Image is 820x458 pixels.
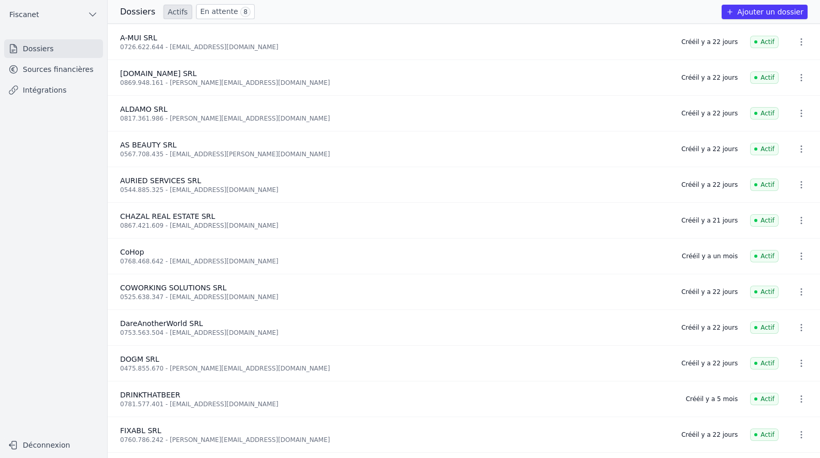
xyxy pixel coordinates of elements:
div: Créé il y a un mois [682,252,738,260]
div: 0567.708.435 - [EMAIL_ADDRESS][PERSON_NAME][DOMAIN_NAME] [120,150,669,158]
div: 0753.563.504 - [EMAIL_ADDRESS][DOMAIN_NAME] [120,329,669,337]
div: Créé il y a 22 jours [681,323,738,332]
span: 8 [240,7,251,17]
div: Créé il y a 22 jours [681,145,738,153]
span: CHAZAL REAL ESTATE SRL [120,212,215,220]
div: Créé il y a 21 jours [681,216,738,225]
span: COWORKING SOLUTIONS SRL [120,284,227,292]
div: 0726.622.644 - [EMAIL_ADDRESS][DOMAIN_NAME] [120,43,669,51]
div: Créé il y a 22 jours [681,181,738,189]
span: DOGM SRL [120,355,159,363]
span: Actif [750,393,779,405]
span: DareAnotherWorld SRL [120,319,203,328]
span: FIXABL SRL [120,426,162,435]
span: AS BEAUTY SRL [120,141,177,149]
div: Créé il y a 22 jours [681,109,738,117]
span: AURIED SERVICES SRL [120,176,201,185]
a: En attente 8 [196,4,255,19]
div: 0869.948.161 - [PERSON_NAME][EMAIL_ADDRESS][DOMAIN_NAME] [120,79,669,87]
span: A-MUI SRL [120,34,157,42]
div: Créé il y a 5 mois [686,395,738,403]
span: [DOMAIN_NAME] SRL [120,69,197,78]
a: Intégrations [4,81,103,99]
span: Actif [750,357,779,370]
div: Créé il y a 22 jours [681,38,738,46]
span: Actif [750,214,779,227]
div: 0817.361.986 - [PERSON_NAME][EMAIL_ADDRESS][DOMAIN_NAME] [120,114,669,123]
div: 0760.786.242 - [PERSON_NAME][EMAIL_ADDRESS][DOMAIN_NAME] [120,436,669,444]
span: Actif [750,143,779,155]
span: Actif [750,71,779,84]
div: Créé il y a 22 jours [681,359,738,367]
span: Actif [750,321,779,334]
div: 0867.421.609 - [EMAIL_ADDRESS][DOMAIN_NAME] [120,221,669,230]
span: Actif [750,36,779,48]
span: Actif [750,107,779,120]
div: Créé il y a 22 jours [681,431,738,439]
span: ALDAMO SRL [120,105,167,113]
span: Actif [750,286,779,298]
span: CoHop [120,248,144,256]
span: Actif [750,250,779,262]
a: Dossiers [4,39,103,58]
h3: Dossiers [120,6,155,18]
span: Fiscanet [9,9,39,20]
a: Actifs [164,5,192,19]
div: Créé il y a 22 jours [681,288,738,296]
div: 0768.468.642 - [EMAIL_ADDRESS][DOMAIN_NAME] [120,257,669,265]
div: 0544.885.325 - [EMAIL_ADDRESS][DOMAIN_NAME] [120,186,669,194]
button: Déconnexion [4,437,103,453]
button: Fiscanet [4,6,103,23]
div: 0525.638.347 - [EMAIL_ADDRESS][DOMAIN_NAME] [120,293,669,301]
span: Actif [750,179,779,191]
span: Actif [750,429,779,441]
span: DRINKTHATBEER [120,391,180,399]
div: 0781.577.401 - [EMAIL_ADDRESS][DOMAIN_NAME] [120,400,673,408]
div: Créé il y a 22 jours [681,73,738,82]
div: 0475.855.670 - [PERSON_NAME][EMAIL_ADDRESS][DOMAIN_NAME] [120,364,669,373]
a: Sources financières [4,60,103,79]
button: Ajouter un dossier [722,5,808,19]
